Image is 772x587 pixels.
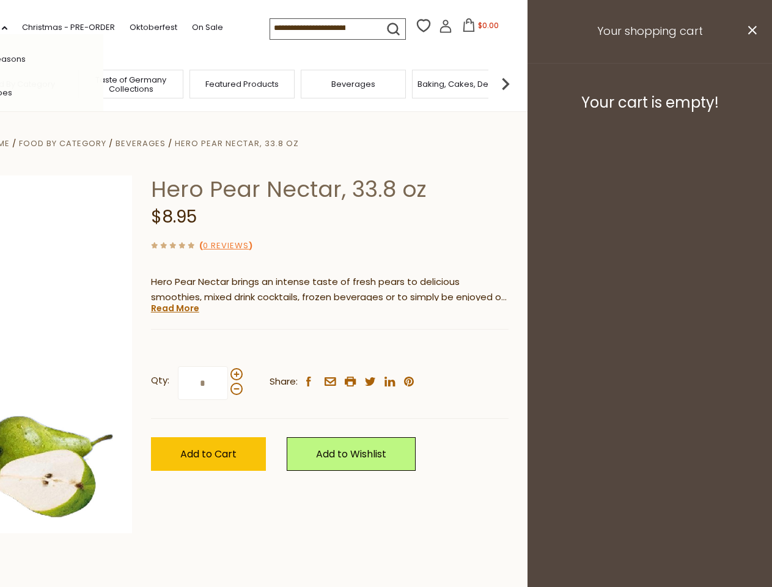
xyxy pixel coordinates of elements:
[116,138,166,149] a: Beverages
[493,72,518,96] img: next arrow
[478,20,499,31] span: $0.00
[417,79,512,89] a: Baking, Cakes, Desserts
[180,447,237,461] span: Add to Cart
[151,437,266,471] button: Add to Cart
[151,205,197,229] span: $8.95
[130,21,177,34] a: Oktoberfest
[19,138,106,149] a: Food By Category
[151,373,169,388] strong: Qty:
[287,437,416,471] a: Add to Wishlist
[175,138,299,149] a: Hero Pear Nectar, 33.8 oz
[331,79,375,89] a: Beverages
[455,18,507,37] button: $0.00
[192,21,223,34] a: On Sale
[178,366,228,400] input: Qty:
[151,302,199,314] a: Read More
[543,94,757,112] h3: Your cart is empty!
[270,374,298,389] span: Share:
[151,275,509,305] p: Hero Pear Nectar brings an intense taste of fresh pears to delicious smoothies, mixed drink cockt...
[151,175,509,203] h1: Hero Pear Nectar, 33.8 oz
[22,21,115,34] a: Christmas - PRE-ORDER
[199,240,252,251] span: ( )
[203,240,249,253] a: 0 Reviews
[82,75,180,94] a: Taste of Germany Collections
[205,79,279,89] a: Featured Products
